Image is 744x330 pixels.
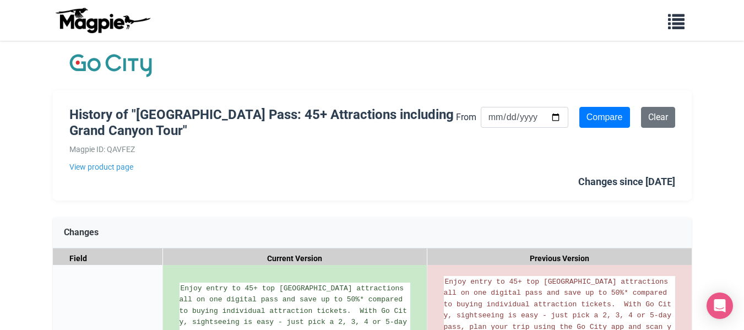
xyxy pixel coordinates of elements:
[69,107,456,139] h1: History of "[GEOGRAPHIC_DATA] Pass: 45+ Attractions including Grand Canyon Tour"
[427,248,692,269] div: Previous Version
[578,174,675,190] div: Changes since [DATE]
[579,107,630,128] input: Compare
[641,107,675,128] a: Clear
[69,161,456,173] a: View product page
[53,248,163,269] div: Field
[163,248,427,269] div: Current Version
[456,110,476,125] label: From
[69,52,152,79] img: Company Logo
[707,293,733,319] div: Open Intercom Messenger
[69,143,456,155] div: Magpie ID: QAVFEZ
[53,7,152,34] img: logo-ab69f6fb50320c5b225c76a69d11143b.png
[53,217,692,248] div: Changes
